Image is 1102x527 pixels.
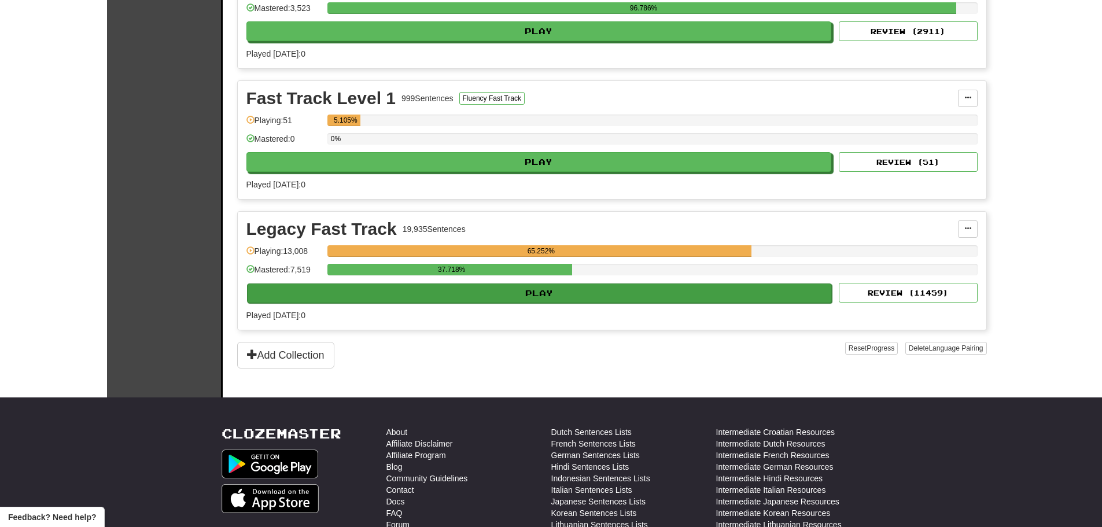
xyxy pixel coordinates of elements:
[716,438,825,449] a: Intermediate Dutch Resources
[246,245,322,264] div: Playing: 13,008
[246,220,397,238] div: Legacy Fast Track
[246,21,832,41] button: Play
[331,2,957,14] div: 96.786%
[551,461,629,473] a: Hindi Sentences Lists
[8,511,96,523] span: Open feedback widget
[839,21,978,41] button: Review (2911)
[246,115,322,134] div: Playing: 51
[716,473,823,484] a: Intermediate Hindi Resources
[222,449,319,478] img: Get it on Google Play
[386,449,446,461] a: Affiliate Program
[386,426,408,438] a: About
[551,473,650,484] a: Indonesian Sentences Lists
[386,484,414,496] a: Contact
[403,223,466,235] div: 19,935 Sentences
[246,90,396,107] div: Fast Track Level 1
[716,484,826,496] a: Intermediate Italian Resources
[246,264,322,283] div: Mastered: 7,519
[247,283,832,303] button: Play
[845,342,898,355] button: ResetProgress
[222,484,319,513] img: Get it on App Store
[246,180,305,189] span: Played [DATE]: 0
[331,264,573,275] div: 37.718%
[928,344,983,352] span: Language Pairing
[246,49,305,58] span: Played [DATE]: 0
[331,245,751,257] div: 65.252%
[386,461,403,473] a: Blog
[839,152,978,172] button: Review (51)
[386,438,453,449] a: Affiliate Disclaimer
[716,507,831,519] a: Intermediate Korean Resources
[905,342,987,355] button: DeleteLanguage Pairing
[839,283,978,303] button: Review (11459)
[459,92,525,105] button: Fluency Fast Track
[716,426,835,438] a: Intermediate Croatian Resources
[246,311,305,320] span: Played [DATE]: 0
[386,473,468,484] a: Community Guidelines
[551,449,640,461] a: German Sentences Lists
[237,342,334,368] button: Add Collection
[716,449,830,461] a: Intermediate French Resources
[551,426,632,438] a: Dutch Sentences Lists
[222,426,341,441] a: Clozemaster
[246,133,322,152] div: Mastered: 0
[716,496,839,507] a: Intermediate Japanese Resources
[401,93,454,104] div: 999 Sentences
[551,484,632,496] a: Italian Sentences Lists
[867,344,894,352] span: Progress
[331,115,360,126] div: 5.105%
[386,496,405,507] a: Docs
[246,2,322,21] div: Mastered: 3,523
[386,507,403,519] a: FAQ
[551,438,636,449] a: French Sentences Lists
[716,461,834,473] a: Intermediate German Resources
[551,496,646,507] a: Japanese Sentences Lists
[246,152,832,172] button: Play
[551,507,637,519] a: Korean Sentences Lists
